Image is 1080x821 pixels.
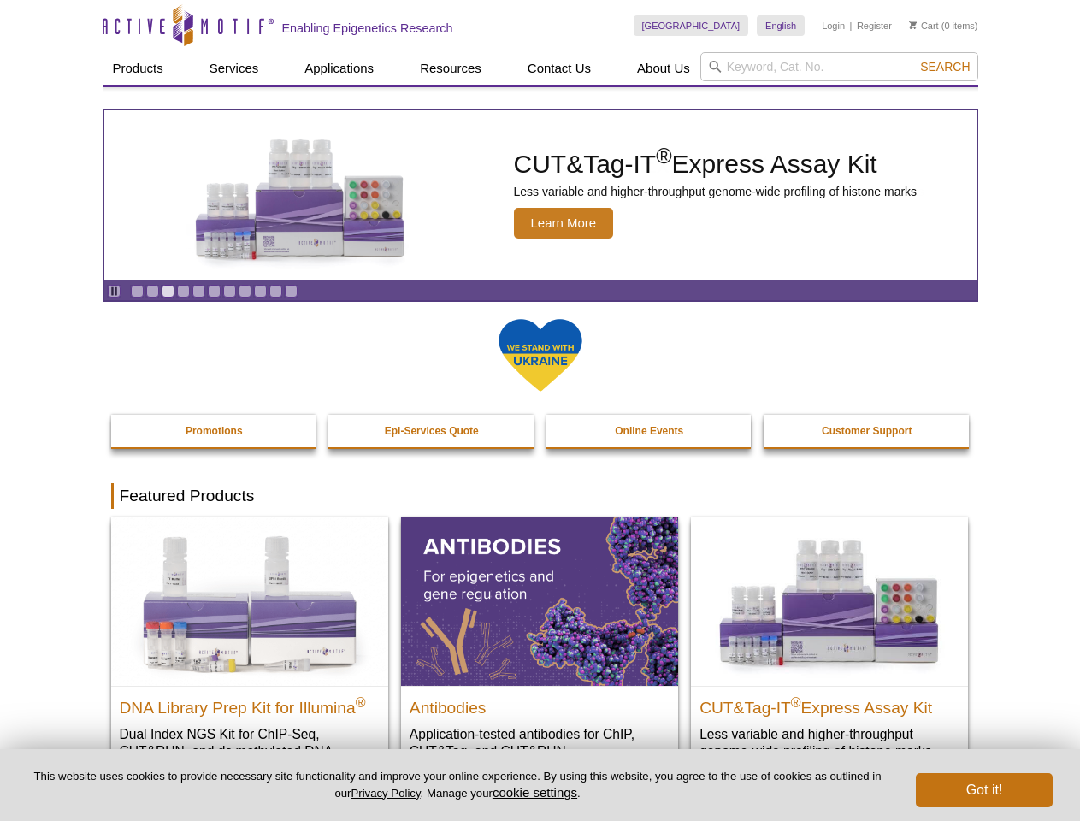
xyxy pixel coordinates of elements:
[199,52,269,85] a: Services
[634,15,749,36] a: [GEOGRAPHIC_DATA]
[146,285,159,298] a: Go to slide 2
[111,483,970,509] h2: Featured Products
[410,691,670,717] h2: Antibodies
[328,415,535,447] a: Epi-Services Quote
[791,694,801,709] sup: ®
[239,285,251,298] a: Go to slide 8
[909,20,939,32] a: Cart
[120,725,380,777] p: Dual Index NGS Kit for ChIP-Seq, CUT&RUN, and ds methylated DNA assays.
[909,21,917,29] img: Your Cart
[27,769,888,801] p: This website uses cookies to provide necessary site functionality and improve your online experie...
[159,101,441,289] img: CUT&Tag-IT Express Assay Kit
[104,110,977,280] a: CUT&Tag-IT Express Assay Kit CUT&Tag-IT®Express Assay Kit Less variable and higher-throughput gen...
[285,285,298,298] a: Go to slide 11
[691,517,968,777] a: CUT&Tag-IT® Express Assay Kit CUT&Tag-IT®Express Assay Kit Less variable and higher-throughput ge...
[514,151,918,177] h2: CUT&Tag-IT Express Assay Kit
[356,694,366,709] sup: ®
[104,110,977,280] article: CUT&Tag-IT Express Assay Kit
[514,184,918,199] p: Less variable and higher-throughput genome-wide profiling of histone marks
[615,425,683,437] strong: Online Events
[103,52,174,85] a: Products
[186,425,243,437] strong: Promotions
[192,285,205,298] a: Go to slide 5
[915,59,975,74] button: Search
[111,517,388,794] a: DNA Library Prep Kit for Illumina DNA Library Prep Kit for Illumina® Dual Index NGS Kit for ChIP-...
[162,285,174,298] a: Go to slide 3
[764,415,971,447] a: Customer Support
[656,144,671,168] sup: ®
[294,52,384,85] a: Applications
[410,52,492,85] a: Resources
[920,60,970,74] span: Search
[120,691,380,717] h2: DNA Library Prep Kit for Illumina
[498,317,583,393] img: We Stand With Ukraine
[108,285,121,298] a: Toggle autoplay
[254,285,267,298] a: Go to slide 9
[111,415,318,447] a: Promotions
[822,425,912,437] strong: Customer Support
[850,15,853,36] li: |
[627,52,700,85] a: About Us
[385,425,479,437] strong: Epi-Services Quote
[514,208,614,239] span: Learn More
[909,15,978,36] li: (0 items)
[916,773,1053,807] button: Got it!
[493,785,577,800] button: cookie settings
[691,517,968,685] img: CUT&Tag-IT® Express Assay Kit
[410,725,670,760] p: Application-tested antibodies for ChIP, CUT&Tag, and CUT&RUN.
[517,52,601,85] a: Contact Us
[546,415,753,447] a: Online Events
[401,517,678,685] img: All Antibodies
[269,285,282,298] a: Go to slide 10
[699,725,959,760] p: Less variable and higher-throughput genome-wide profiling of histone marks​.
[351,787,420,800] a: Privacy Policy
[111,517,388,685] img: DNA Library Prep Kit for Illumina
[699,691,959,717] h2: CUT&Tag-IT Express Assay Kit
[177,285,190,298] a: Go to slide 4
[757,15,805,36] a: English
[857,20,892,32] a: Register
[822,20,845,32] a: Login
[700,52,978,81] input: Keyword, Cat. No.
[131,285,144,298] a: Go to slide 1
[223,285,236,298] a: Go to slide 7
[208,285,221,298] a: Go to slide 6
[401,517,678,777] a: All Antibodies Antibodies Application-tested antibodies for ChIP, CUT&Tag, and CUT&RUN.
[282,21,453,36] h2: Enabling Epigenetics Research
